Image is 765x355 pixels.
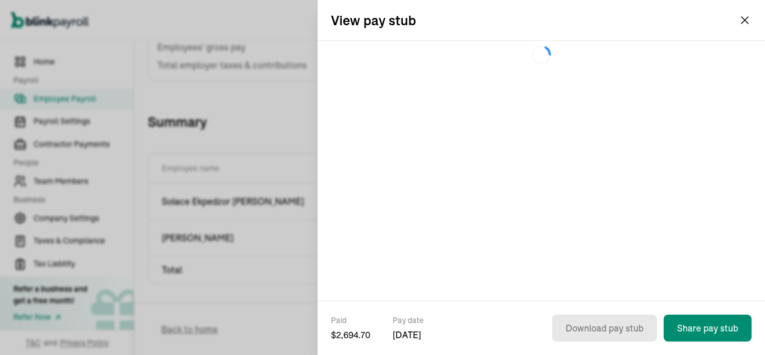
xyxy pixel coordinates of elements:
[331,328,370,342] span: $ 2,694.70
[331,315,370,326] span: Paid
[331,11,416,29] h2: View pay stub
[393,328,424,342] span: [DATE]
[393,315,424,326] span: Pay date
[552,315,657,342] button: Download pay stub
[664,315,752,342] button: Share pay stub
